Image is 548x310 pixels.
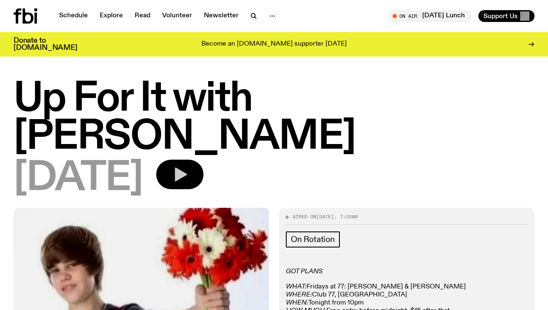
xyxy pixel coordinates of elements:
[483,12,518,20] span: Support Us
[14,80,534,156] h1: Up For It with [PERSON_NAME]
[199,10,244,22] a: Newsletter
[316,213,334,220] span: [DATE]
[130,10,155,22] a: Read
[478,10,534,22] button: Support Us
[95,10,128,22] a: Explore
[334,213,358,220] span: , 7:00am
[291,235,335,244] span: On Rotation
[293,213,316,220] span: Aired on
[14,160,143,198] span: [DATE]
[388,10,472,22] button: On Air[DATE] Lunch
[286,268,323,275] em: GOT PLANS
[286,299,308,306] em: WHEN:
[286,231,340,247] a: On Rotation
[286,291,312,298] em: WHERE:
[14,37,77,52] h3: Donate to [DOMAIN_NAME]
[201,41,347,48] p: Become an [DOMAIN_NAME] supporter [DATE]
[157,10,197,22] a: Volunteer
[54,10,93,22] a: Schedule
[286,283,307,290] em: WHAT:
